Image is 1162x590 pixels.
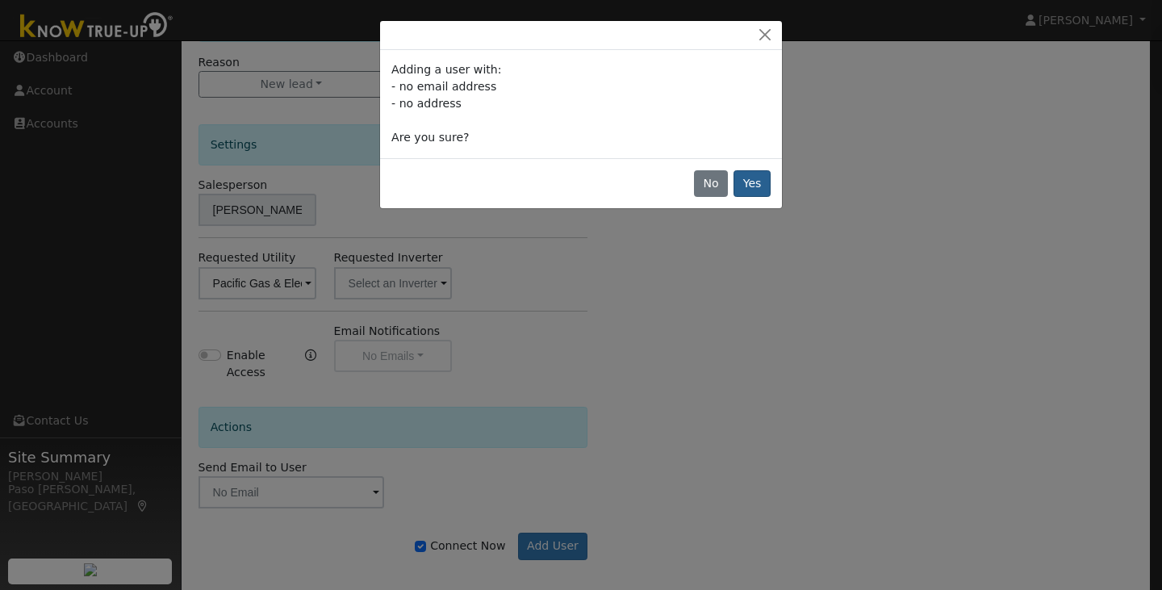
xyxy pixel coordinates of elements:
[734,170,771,198] button: Yes
[391,131,469,144] span: Are you sure?
[391,63,501,76] span: Adding a user with:
[391,97,462,110] span: - no address
[694,170,728,198] button: No
[391,80,496,93] span: - no email address
[754,27,776,44] button: Close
